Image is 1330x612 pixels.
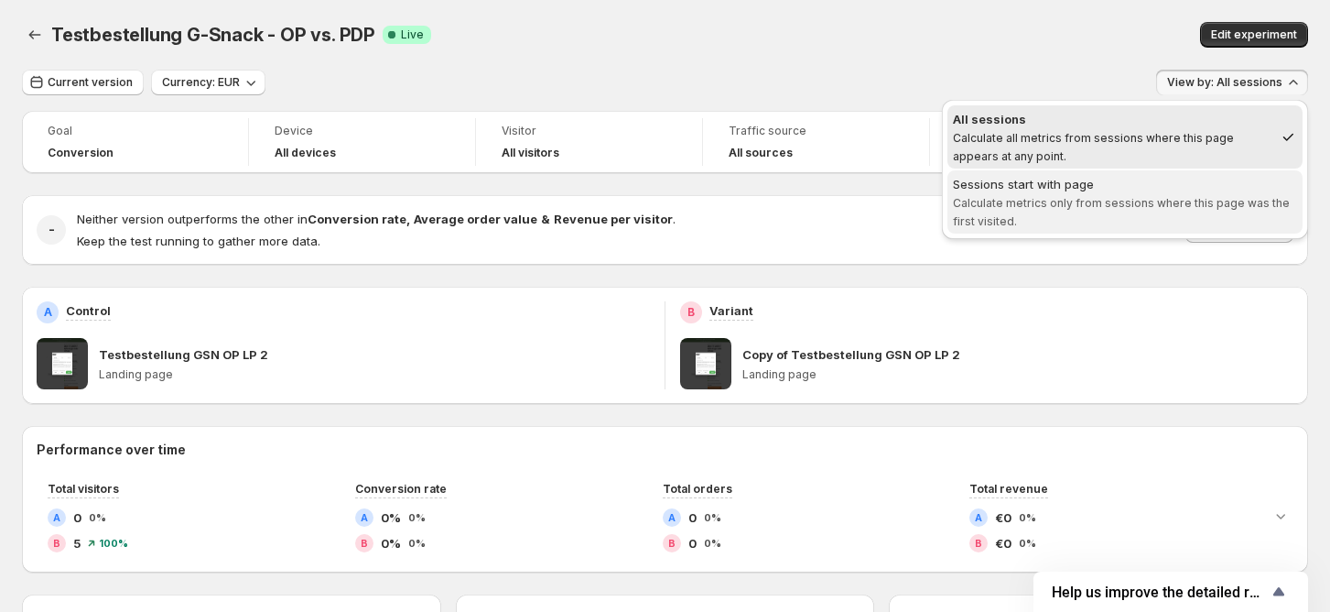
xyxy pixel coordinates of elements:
[1019,538,1036,549] span: 0%
[953,175,1297,193] div: Sessions start with page
[729,124,903,138] span: Traffic source
[729,122,903,162] a: Traffic sourceAll sources
[502,124,676,138] span: Visitor
[381,534,401,552] span: 0%
[742,345,960,364] p: Copy of Testbestellung GSN OP LP 2
[22,70,144,95] button: Current version
[275,124,449,138] span: Device
[162,75,240,90] span: Currency: EUR
[1167,75,1282,90] span: View by: All sessions
[77,212,676,226] span: Neither version outperforms the other in .
[663,482,732,496] span: Total orders
[729,146,793,160] h4: All sources
[49,221,55,239] h2: -
[66,301,111,320] p: Control
[22,22,48,48] button: Back
[688,534,697,552] span: 0
[953,131,1234,163] span: Calculate all metrics from sessions where this page appears at any point.
[355,482,447,496] span: Conversion rate
[361,512,368,523] h2: A
[687,305,695,320] h2: B
[48,124,222,138] span: Goal
[48,75,133,90] span: Current version
[89,512,106,523] span: 0%
[704,538,721,549] span: 0%
[381,508,401,527] span: 0%
[99,367,650,382] p: Landing page
[408,538,426,549] span: 0%
[406,212,410,226] strong: ,
[48,146,114,160] span: Conversion
[1052,584,1268,601] span: Help us improve the detailed report for A/B campaigns
[48,482,119,496] span: Total visitors
[1156,70,1308,95] button: View by: All sessions
[51,24,375,46] span: Testbestellung G-Snack - OP vs. PDP
[668,512,676,523] h2: A
[37,338,88,389] img: Testbestellung GSN OP LP 2
[408,512,426,523] span: 0%
[1211,27,1297,42] span: Edit experiment
[969,482,1048,496] span: Total revenue
[73,508,81,527] span: 0
[48,122,222,162] a: GoalConversion
[53,538,60,549] h2: B
[688,508,697,527] span: 0
[1019,512,1036,523] span: 0%
[704,512,721,523] span: 0%
[975,538,982,549] h2: B
[275,122,449,162] a: DeviceAll devices
[502,122,676,162] a: VisitorAll visitors
[554,212,673,226] strong: Revenue per visitor
[99,345,268,364] p: Testbestellung GSN OP LP 2
[275,146,336,160] h4: All devices
[502,146,559,160] h4: All visitors
[668,538,676,549] h2: B
[151,70,265,95] button: Currency: EUR
[361,538,368,549] h2: B
[995,508,1011,527] span: €0
[953,110,1273,128] div: All sessions
[953,196,1290,228] span: Calculate metrics only from sessions where this page was the first visited.
[401,27,424,42] span: Live
[308,212,406,226] strong: Conversion rate
[709,301,753,320] p: Variant
[37,441,1293,459] h2: Performance over time
[414,212,537,226] strong: Average order value
[742,367,1293,382] p: Landing page
[99,538,128,549] span: 100%
[680,338,731,389] img: Copy of Testbestellung GSN OP LP 2
[1052,581,1290,603] button: Show survey - Help us improve the detailed report for A/B campaigns
[53,512,60,523] h2: A
[77,234,320,248] span: Keep the test running to gather more data.
[44,305,52,320] h2: A
[541,212,550,226] strong: &
[975,512,982,523] h2: A
[995,534,1011,552] span: €0
[1200,22,1308,48] button: Edit experiment
[1268,503,1293,529] button: Expand chart
[73,534,81,552] span: 5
